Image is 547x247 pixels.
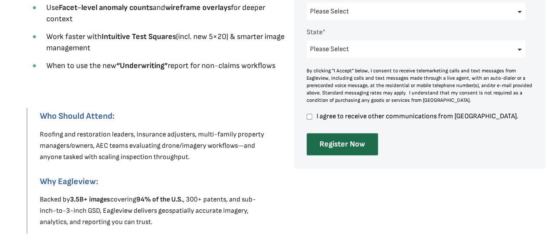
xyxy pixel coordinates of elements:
[46,32,285,52] span: Work faster with (incl. new 5×20) & smarter image management
[307,67,533,104] div: By clicking "I Accept" below, I consent to receive telemarketing calls and text messages from Eag...
[102,32,176,41] strong: Intuitive Test Squares
[165,3,231,12] strong: wireframe overlays
[307,133,378,155] input: Register Now
[136,195,183,203] strong: 94% of the U.S.
[46,61,275,70] span: When to use the new report for non-claims workflows
[59,3,153,12] strong: Facet-level anomaly counts
[70,195,110,203] strong: 3.5B+ images
[315,113,530,120] span: I agree to receive other communications from [GEOGRAPHIC_DATA].
[307,113,312,120] input: I agree to receive other communications from [GEOGRAPHIC_DATA].
[40,111,115,121] strong: Who Should Attend:
[40,130,264,161] span: Roofing and restoration leaders, insurance adjusters, multi-family property managers/owners, AEC ...
[40,176,98,186] strong: Why Eagleview:
[46,3,265,23] span: Use and for deeper context
[116,61,168,70] strong: “Underwriting”
[307,28,323,36] span: State
[40,195,256,226] span: Backed by covering , 300+ patents, and sub-inch-to-3-inch GSD, Eagleview delivers geospatially ac...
